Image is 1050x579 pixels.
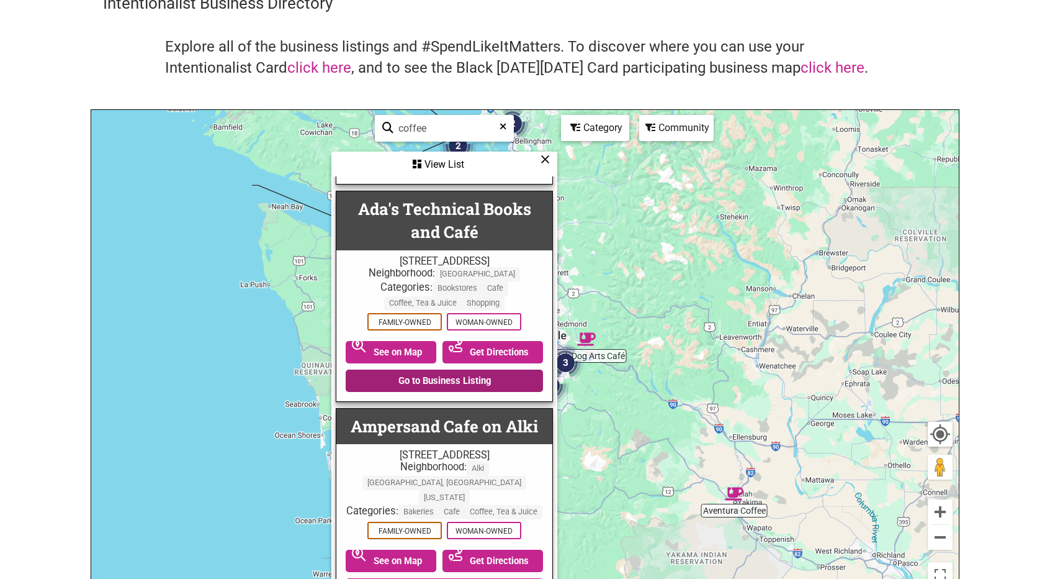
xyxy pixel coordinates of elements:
div: [STREET_ADDRESS] [343,255,546,267]
a: click here [287,59,351,76]
a: See on Map [346,341,436,363]
div: Filter by category [561,115,629,141]
span: Woman-Owned [447,313,521,331]
a: Get Directions [442,341,544,363]
span: Family-Owned [367,522,442,539]
span: Alki [467,461,489,475]
div: Type to search and filter [375,115,514,142]
span: Shopping [462,296,505,311]
div: Neighborhood: [343,267,546,281]
div: Community [640,116,712,140]
div: Category [562,116,628,140]
button: Zoom in [928,499,953,524]
span: Family-Owned [367,313,442,331]
span: Coffee, Tea & Juice [465,505,542,519]
div: Black Dog Arts Café [577,330,596,349]
span: [GEOGRAPHIC_DATA], [GEOGRAPHIC_DATA] [362,476,526,490]
span: [GEOGRAPHIC_DATA] [435,267,520,281]
span: Cafe [482,281,508,296]
a: Go to Business Listing [346,370,543,392]
button: Zoom out [928,525,953,550]
button: Drag Pegman onto the map to open Street View [928,455,953,480]
div: Neighborhood: [343,461,546,504]
a: click here [801,59,864,76]
div: Filter by Community [639,115,714,141]
a: Ada's Technical Books and Café [358,198,531,242]
span: Cafe [439,505,465,519]
div: Categories: [343,281,546,311]
div: 3 [547,344,584,381]
h4: Explore all of the business listings and #SpendLikeItMatters. To discover where you can use your ... [165,37,885,78]
input: Type to find and filter... [393,116,506,140]
a: Ampersand Cafe on Alki [351,416,538,437]
div: Aventura Coffee [725,485,743,503]
button: Your Location [928,422,953,447]
span: [US_STATE] [419,490,470,504]
span: Coffee, Tea & Juice [384,296,462,311]
span: Bookstores [433,281,482,296]
div: Categories: [343,505,546,519]
div: View List [333,153,556,176]
a: See on Map [346,550,436,572]
span: Woman-Owned [447,522,521,539]
a: Get Directions [442,550,544,572]
span: Bakeries [398,505,439,519]
div: [STREET_ADDRESS] [343,449,546,461]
